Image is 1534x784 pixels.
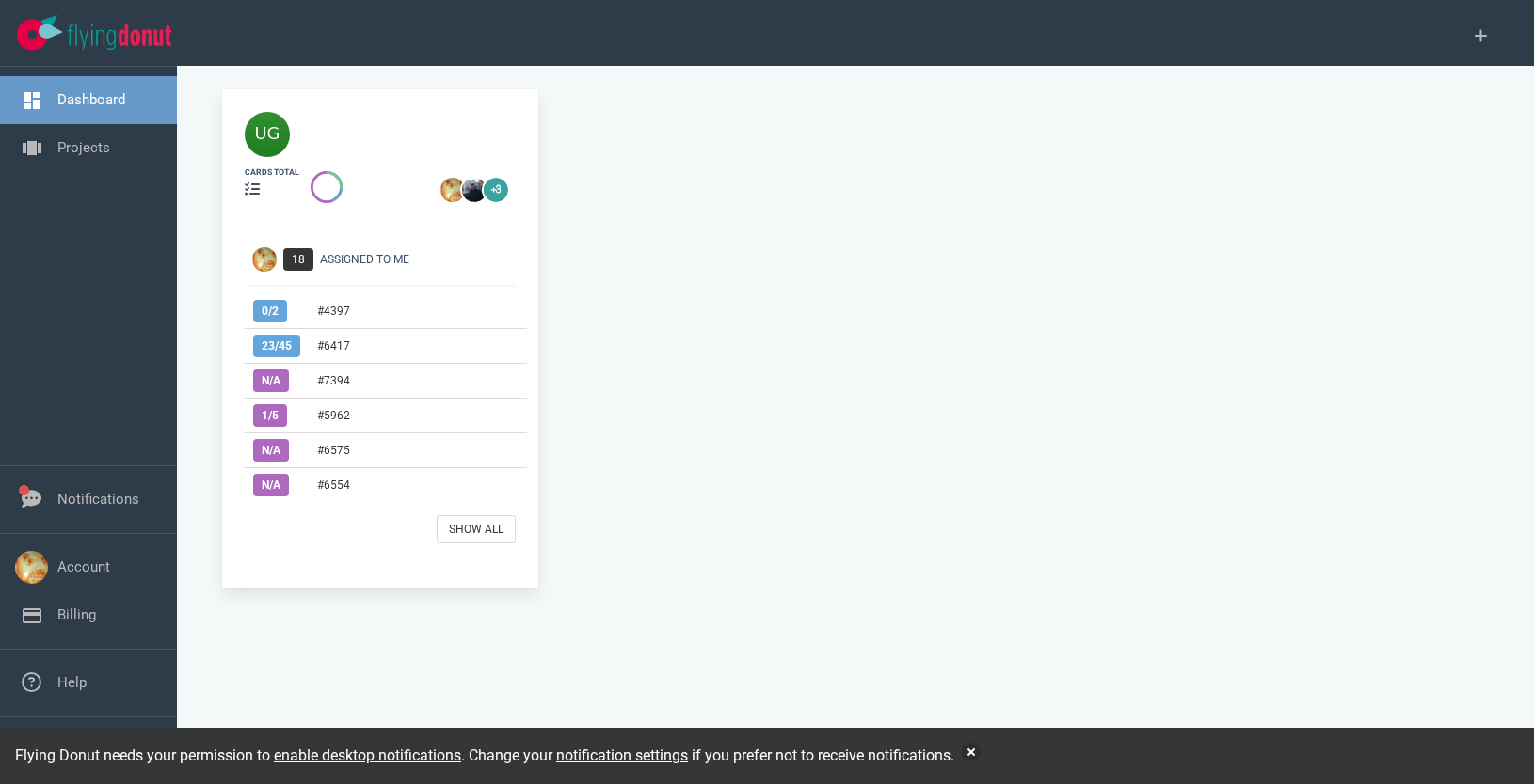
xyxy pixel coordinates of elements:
[253,404,287,427] span: 1 / 5
[57,139,110,156] a: Projects
[274,746,461,764] a: enable desktop notifications
[57,606,96,623] a: Billing
[245,166,299,179] div: cards total
[317,409,350,422] a: #5962
[440,178,465,202] img: 26
[317,478,350,492] a: #6554
[556,746,688,764] a: notification settings
[57,91,125,108] a: Dashboard
[317,339,350,353] a: #6417
[437,515,516,543] a: Show All
[461,746,954,764] span: . Change your if you prefer not to receive notifications.
[317,444,350,457] a: #6575
[462,178,487,202] img: 26
[253,300,287,322] span: 0 / 2
[15,746,461,764] span: Flying Donut needs your permission to
[253,474,289,496] span: N/A
[320,251,527,268] div: Assigned To Me
[57,491,139,508] a: Notifications
[253,439,289,462] span: N/A
[283,248,313,271] span: 18
[57,674,87,691] a: Help
[253,369,289,392] span: N/A
[57,558,110,575] a: Account
[317,374,350,387] a: #7394
[68,24,171,50] img: Flying Donut text logo
[245,112,290,157] img: 40
[252,247,277,272] img: Avatar
[491,184,501,195] text: +3
[253,335,300,357] span: 23 / 45
[317,305,350,318] a: #4397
